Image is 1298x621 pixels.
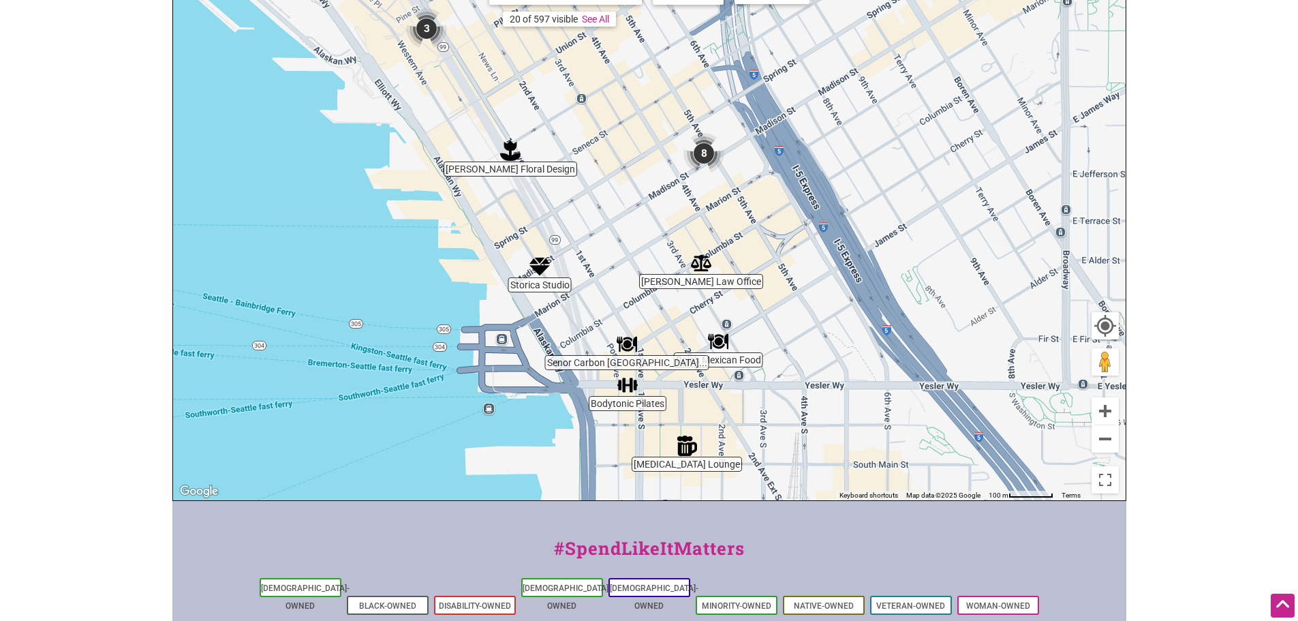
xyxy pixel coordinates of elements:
[439,601,511,611] a: Disability-Owned
[794,601,854,611] a: Native-Owned
[582,14,609,25] a: See All
[702,601,771,611] a: Minority-Owned
[610,584,698,611] a: [DEMOGRAPHIC_DATA]-Owned
[876,601,945,611] a: Veteran-Owned
[523,584,611,611] a: [DEMOGRAPHIC_DATA]-Owned
[677,436,697,456] div: Muse Lounge
[1092,312,1119,339] button: Your Location
[359,601,416,611] a: Black-Owned
[683,133,724,174] div: 8
[1092,348,1119,376] button: Drag Pegman onto the map to open Street View
[617,375,638,395] div: Bodytonic Pilates
[691,253,711,273] div: Ureña Law Office
[1092,425,1119,453] button: Zoom out
[1271,594,1295,618] div: Scroll Back to Top
[176,483,221,500] img: Google
[1092,397,1119,425] button: Zoom in
[261,584,350,611] a: [DEMOGRAPHIC_DATA]-Owned
[406,8,447,49] div: 3
[510,14,578,25] div: 20 of 597 visible
[839,491,898,500] button: Keyboard shortcuts
[529,256,550,277] div: Storica Studio
[906,491,980,499] span: Map data ©2025 Google
[989,491,1008,499] span: 100 m
[708,331,728,352] div: Rojo's Mexican Food
[176,483,221,500] a: Open this area in Google Maps (opens a new window)
[985,491,1057,500] button: Map Scale: 100 m per 62 pixels
[500,140,521,161] div: Sal Floral Design
[966,601,1030,611] a: Woman-Owned
[1062,491,1081,499] a: Terms
[172,535,1126,575] div: #SpendLikeItMatters
[1090,465,1120,495] button: Toggle fullscreen view
[617,334,637,354] div: Senor Carbon Peruvian Cuisine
